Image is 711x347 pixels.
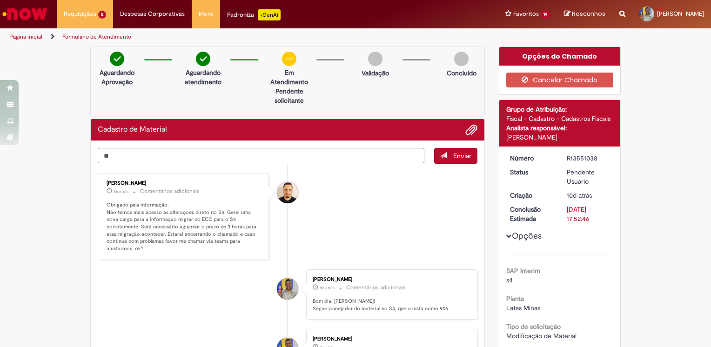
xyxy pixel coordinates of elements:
[499,47,621,66] div: Opções do Chamado
[572,9,605,18] span: Rascunhos
[506,73,614,87] button: Cancelar Chamado
[320,285,335,291] time: 22/09/2025 09:07:14
[267,68,312,87] p: Em Atendimento
[506,123,614,133] div: Analista responsável:
[181,68,226,87] p: Aguardando atendimento
[503,205,560,223] dt: Conclusão Estimada
[7,28,467,46] ul: Trilhas de página
[98,126,167,134] h2: Cadastro de Material Histórico de tíquete
[506,114,614,123] div: Fiscal - Cadastro - Cadastros Fiscais
[506,322,561,331] b: Tipo de solicitação
[513,9,539,19] span: Favoritos
[657,10,704,18] span: [PERSON_NAME]
[1,5,49,23] img: ServiceNow
[313,298,468,312] p: Bom dia, [PERSON_NAME]! Segue planejador do material no S4, que consta como 906.
[447,68,476,78] p: Concluído
[506,294,524,303] b: Planta
[567,191,610,200] div: 19/09/2025 14:45:59
[465,124,477,136] button: Adicionar anexos
[196,52,210,66] img: check-circle-green.png
[313,336,468,342] div: [PERSON_NAME]
[320,285,335,291] span: 8d atrás
[10,33,42,40] a: Página inicial
[277,182,298,203] div: Arnaldo Jose Vieira De Melo
[564,10,605,19] a: Rascunhos
[114,189,128,194] span: 8d atrás
[567,191,592,200] span: 10d atrás
[541,11,550,19] span: 19
[567,167,610,186] div: Pendente Usuário
[567,153,610,163] div: R13551038
[368,52,382,66] img: img-circle-grey.png
[506,133,614,142] div: [PERSON_NAME]
[120,9,185,19] span: Despesas Corporativas
[114,189,128,194] time: 22/09/2025 09:10:10
[107,180,262,186] div: [PERSON_NAME]
[503,153,560,163] dt: Número
[107,201,262,253] p: Obrigado pela informação. Não temos mais acesso as alterações direto no S4. Gerei uma nova carga ...
[567,205,610,223] div: [DATE] 17:52:46
[506,105,614,114] div: Grupo de Atribuição:
[567,191,592,200] time: 19/09/2025 14:45:59
[506,267,540,275] b: SAP Interim
[98,11,106,19] span: 5
[258,9,281,20] p: +GenAi
[503,167,560,177] dt: Status
[267,87,312,105] p: Pendente solicitante
[313,277,468,282] div: [PERSON_NAME]
[346,284,406,292] small: Comentários adicionais
[362,68,389,78] p: Validação
[454,52,469,66] img: img-circle-grey.png
[277,278,298,300] div: Joao Victor Rodrigues Ferreira
[503,191,560,200] dt: Criação
[199,9,213,19] span: More
[506,304,540,312] span: Latas Minas
[62,33,131,40] a: Formulário de Atendimento
[140,187,200,195] small: Comentários adicionais
[110,52,124,66] img: check-circle-green.png
[282,52,296,66] img: circle-minus.png
[64,9,96,19] span: Requisições
[98,148,424,164] textarea: Digite sua mensagem aqui...
[94,68,140,87] p: Aguardando Aprovação
[434,148,477,164] button: Enviar
[506,276,513,284] span: s4
[506,332,577,340] span: Modificação de Material
[453,152,471,160] span: Enviar
[227,9,281,20] div: Padroniza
